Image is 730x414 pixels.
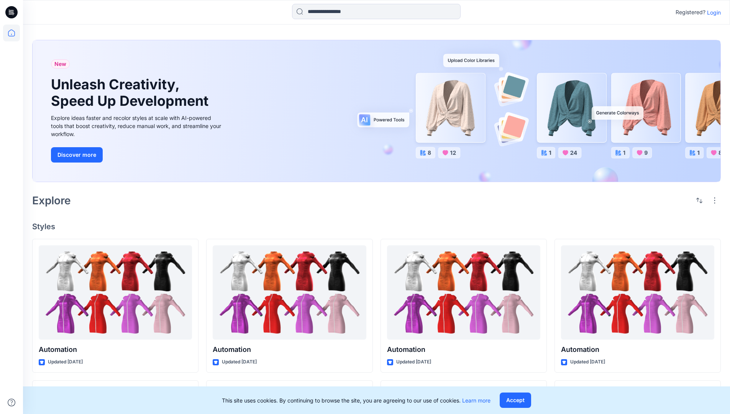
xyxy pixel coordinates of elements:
[462,397,490,404] a: Learn more
[570,358,605,366] p: Updated [DATE]
[51,147,223,163] a: Discover more
[396,358,431,366] p: Updated [DATE]
[500,393,531,408] button: Accept
[387,245,540,340] a: Automation
[707,8,721,16] p: Login
[51,114,223,138] div: Explore ideas faster and recolor styles at scale with AI-powered tools that boost creativity, red...
[561,344,714,355] p: Automation
[676,8,705,17] p: Registered?
[561,245,714,340] a: Automation
[51,76,212,109] h1: Unleash Creativity, Speed Up Development
[222,358,257,366] p: Updated [DATE]
[213,245,366,340] a: Automation
[39,344,192,355] p: Automation
[54,59,66,69] span: New
[32,194,71,207] h2: Explore
[32,222,721,231] h4: Styles
[51,147,103,163] button: Discover more
[213,344,366,355] p: Automation
[48,358,83,366] p: Updated [DATE]
[222,396,490,404] p: This site uses cookies. By continuing to browse the site, you are agreeing to our use of cookies.
[387,344,540,355] p: Automation
[39,245,192,340] a: Automation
